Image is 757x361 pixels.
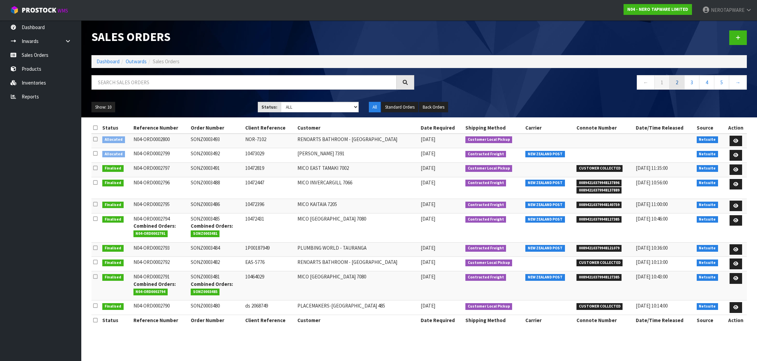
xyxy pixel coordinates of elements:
td: RENOARTS BATHROOM - [GEOGRAPHIC_DATA] [296,257,419,271]
span: Finalised [102,202,124,208]
span: ProStock [22,6,56,15]
span: NEROTAPWARE [711,7,744,13]
a: 3 [684,75,699,90]
span: N04-ORD0002791 [133,230,168,237]
td: N04-ORD0002795 [132,199,189,213]
span: [DATE] 11:00:00 [636,201,668,207]
span: CUSTOMER COLLECTED [576,165,623,172]
td: 10472819 [244,162,296,177]
span: Netsuite [697,216,718,223]
td: SONZ0003481 [189,271,244,300]
span: Netsuite [697,260,718,266]
span: [DATE] 10:56:00 [636,179,668,186]
th: Date Required [419,122,464,133]
span: N04-ORD0002794 [133,289,168,295]
span: [DATE] [421,150,435,157]
span: 00894210379948137889 [576,187,622,194]
span: Customer Local Pickup [465,303,512,310]
th: Shipping Method [464,122,524,133]
th: Order Number [189,315,244,326]
span: 00894210379948140759 [576,202,622,208]
span: Contracted Freight [465,216,506,223]
span: Netsuite [697,180,718,186]
button: Back Orders [419,102,448,113]
a: 5 [714,75,729,90]
td: N04-ORD0002790 [132,300,189,315]
td: PLUMBING WORLD - TAURANGA [296,242,419,257]
strong: N04 - NERO TAPWARE LIMITED [627,6,688,12]
th: Source [695,122,725,133]
th: Connote Number [575,315,634,326]
td: NOR-7102 [244,134,296,148]
nav: Page navigation [424,75,747,92]
span: 00894210379948127385 [576,274,622,281]
td: PLACEMAKERS-[GEOGRAPHIC_DATA] 485 [296,300,419,315]
th: Reference Number [132,122,189,133]
span: Netsuite [697,165,718,172]
td: N04-ORD0002794 [132,213,189,242]
td: N04-ORD0002797 [132,162,189,177]
span: [DATE] [421,245,435,251]
span: NEW ZEALAND POST [525,202,565,208]
th: Source [695,315,725,326]
th: Action [724,315,747,326]
td: SONZ0003485 [189,213,244,242]
span: [DATE] 10:36:00 [636,245,668,251]
th: Status [101,122,131,133]
span: SONZ0003485 [191,289,220,295]
td: MICO EAST TAMAKI 7002 [296,162,419,177]
td: SONZ0003486 [189,199,244,213]
td: RENOARTS BATHROOM - [GEOGRAPHIC_DATA] [296,134,419,148]
td: MICO [GEOGRAPHIC_DATA] 7080 [296,213,419,242]
th: Date Required [419,315,464,326]
span: Finalised [102,180,124,186]
a: Outwards [126,58,147,65]
td: MICO [GEOGRAPHIC_DATA] 7080 [296,271,419,300]
span: Netsuite [697,202,718,208]
span: [DATE] [421,165,435,171]
button: All [369,102,381,113]
button: Standard Orders [381,102,418,113]
span: [DATE] [421,302,435,309]
td: 1P00187949 [244,242,296,257]
span: CUSTOMER COLLECTED [576,260,623,266]
td: 10472396 [244,199,296,213]
th: Carrier [524,122,575,133]
td: ds 2068749 [244,300,296,315]
span: Netsuite [697,136,718,143]
a: → [729,75,747,90]
span: Finalised [102,260,124,266]
td: N04-ORD0002796 [132,177,189,199]
span: [DATE] [421,259,435,265]
span: Netsuite [697,303,718,310]
span: Contracted Freight [465,245,506,252]
span: NEW ZEALAND POST [525,180,565,186]
th: Date/Time Released [634,315,695,326]
th: Status [101,315,131,326]
a: ← [637,75,655,90]
th: Customer [296,315,419,326]
span: NEW ZEALAND POST [525,151,565,158]
span: [DATE] 10:43:00 [636,273,668,280]
span: Finalised [102,303,124,310]
span: Allocated [102,151,125,158]
h1: Sales Orders [91,30,414,44]
span: Contracted Freight [465,202,506,208]
td: MICO INVERCARGILL 7066 [296,177,419,199]
span: Customer Local Pickup [465,165,512,172]
span: [DATE] 10:14:00 [636,302,668,309]
td: 10472447 [244,177,296,199]
span: Contracted Freight [465,274,506,281]
th: Date/Time Released [634,122,695,133]
td: 10473029 [244,148,296,163]
td: 10472431 [244,213,296,242]
strong: Combined Orders: [191,281,233,287]
th: Client Reference [244,122,296,133]
span: Customer Local Pickup [465,136,512,143]
th: Order Number [189,122,244,133]
td: N04-ORD0002792 [132,257,189,271]
span: Sales Orders [153,58,180,65]
span: Finalised [102,274,124,281]
td: SONZ0003482 [189,257,244,271]
span: [DATE] 10:13:00 [636,259,668,265]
